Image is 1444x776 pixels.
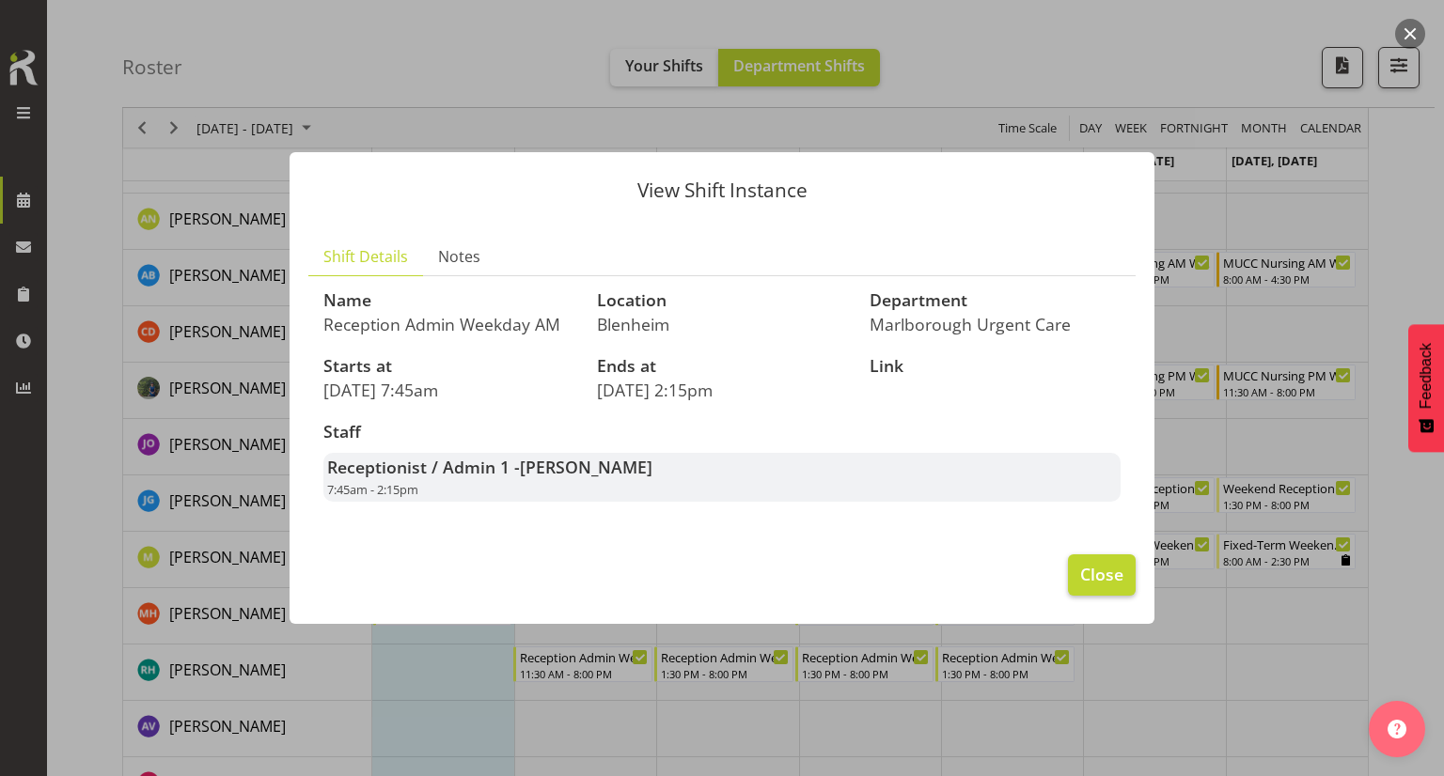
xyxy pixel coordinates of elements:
[327,481,418,498] span: 7:45am - 2:15pm
[597,314,848,334] p: Blenheim
[597,380,848,400] p: [DATE] 2:15pm
[1418,343,1435,409] span: Feedback
[323,380,574,400] p: [DATE] 7:45am
[1080,562,1123,586] span: Close
[323,245,408,268] span: Shift Details
[327,456,652,478] strong: Receptionist / Admin 1 -
[323,291,574,310] h3: Name
[1388,720,1406,738] img: help-xxl-2.png
[1068,554,1136,596] button: Close
[520,456,652,478] span: [PERSON_NAME]
[597,291,848,310] h3: Location
[323,314,574,334] p: Reception Admin Weekday AM
[870,357,1121,376] h3: Link
[1408,324,1444,452] button: Feedback - Show survey
[308,180,1136,200] p: View Shift Instance
[870,291,1121,310] h3: Department
[870,314,1121,334] p: Marlborough Urgent Care
[323,357,574,376] h3: Starts at
[323,423,1121,442] h3: Staff
[597,357,848,376] h3: Ends at
[438,245,480,268] span: Notes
